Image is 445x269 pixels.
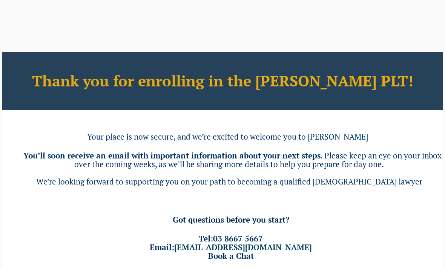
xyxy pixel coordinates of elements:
[36,176,422,187] span: We’re looking forward to supporting you on your path to becoming a qualified [DEMOGRAPHIC_DATA] l...
[208,251,254,261] a: Book a Chat
[23,150,321,161] b: You’ll soon receive an email with important information about your next steps
[199,233,263,244] span: Tel:
[213,233,263,244] a: 03 8667 5667
[74,150,442,169] span: . Please keep an eye on your inbox over the coming weeks, as we’ll be sharing more details to hel...
[32,71,413,91] b: Thank you for enrolling in the [PERSON_NAME] PLT!
[173,214,289,225] span: Got questions before you start?
[174,242,312,252] a: [EMAIL_ADDRESS][DOMAIN_NAME]
[87,131,368,142] span: Your place is now secure, and we’re excited to welcome you to [PERSON_NAME]
[150,242,312,252] span: Email:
